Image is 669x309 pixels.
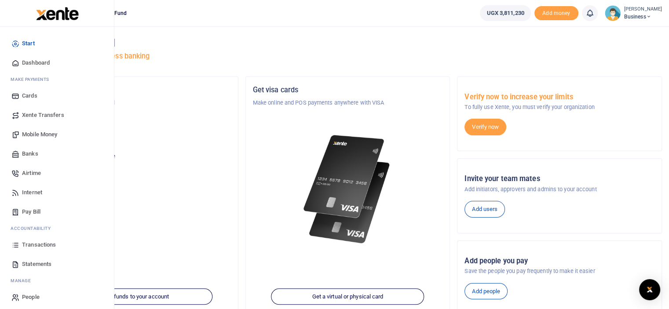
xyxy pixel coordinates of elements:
[7,274,107,287] li: M
[7,202,107,222] a: Pay Bill
[7,144,107,164] a: Banks
[7,125,107,144] a: Mobile Money
[476,5,534,21] li: Wallet ballance
[22,130,57,139] span: Mobile Money
[22,111,64,120] span: Xente Transfers
[41,120,231,128] h5: Account
[486,9,524,18] span: UGX 3,811,230
[464,103,654,112] p: To fully use Xente, you must verify your organization
[534,9,578,16] a: Add money
[7,183,107,202] a: Internet
[7,53,107,73] a: Dashboard
[17,225,51,232] span: countability
[464,267,654,276] p: Save the people you pay frequently to make it easier
[22,207,40,216] span: Pay Bill
[15,76,49,83] span: ake Payments
[464,174,654,183] h5: Invite your team mates
[464,201,505,218] a: Add users
[22,188,42,197] span: Internet
[7,73,107,86] li: M
[22,58,50,67] span: Dashboard
[624,13,662,21] span: Business
[22,260,51,269] span: Statements
[605,5,621,21] img: profile-user
[7,86,107,105] a: Cards
[624,6,662,13] small: [PERSON_NAME]
[59,288,212,305] a: Add funds to your account
[35,10,79,16] a: logo-small logo-large logo-large
[41,152,231,161] p: Your current account balance
[534,6,578,21] span: Add money
[7,164,107,183] a: Airtime
[36,7,79,20] img: logo-large
[464,257,654,265] h5: Add people you pay
[41,98,231,107] p: National Social Security Fund
[7,105,107,125] a: Xente Transfers
[33,38,662,47] h4: Hello [PERSON_NAME]
[7,222,107,235] li: Ac
[271,288,424,305] a: Get a virtual or physical card
[41,86,231,95] h5: Organization
[464,283,508,300] a: Add people
[7,235,107,254] a: Transactions
[605,5,662,21] a: profile-user [PERSON_NAME] Business
[534,6,578,21] li: Toup your wallet
[7,254,107,274] a: Statements
[22,149,38,158] span: Banks
[41,133,231,142] p: Business
[22,240,56,249] span: Transactions
[41,163,231,172] h5: UGX 3,811,230
[7,34,107,53] a: Start
[22,169,41,178] span: Airtime
[7,287,107,307] a: People
[464,93,654,102] h5: Verify now to increase your limits
[253,86,443,95] h5: Get visa cards
[22,39,35,48] span: Start
[33,52,662,61] h5: Welcome to better business banking
[253,98,443,107] p: Make online and POS payments anywhere with VISA
[464,119,506,135] a: Verify now
[300,128,395,251] img: xente-_physical_cards.png
[22,91,37,100] span: Cards
[639,279,660,300] div: Open Intercom Messenger
[480,5,530,21] a: UGX 3,811,230
[15,277,31,284] span: anage
[464,185,654,194] p: Add initiators, approvers and admins to your account
[22,293,40,302] span: People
